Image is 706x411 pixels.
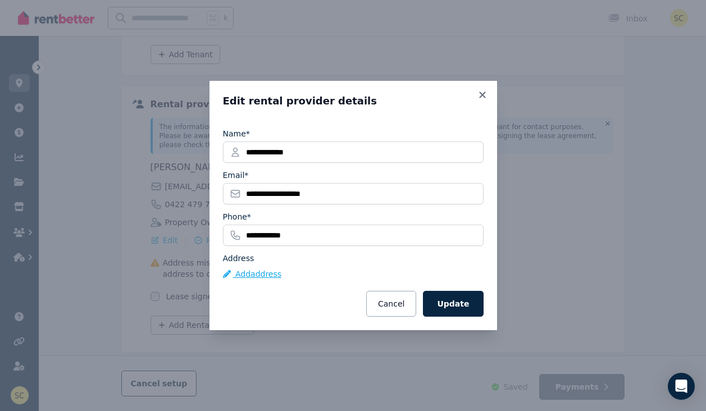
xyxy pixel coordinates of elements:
[423,291,483,317] button: Update
[668,373,695,400] div: Open Intercom Messenger
[223,170,249,181] label: Email*
[223,94,484,108] h3: Edit rental provider details
[223,211,251,222] label: Phone*
[366,291,416,317] button: Cancel
[223,253,254,264] label: Address
[223,268,282,280] button: Addaddress
[223,128,250,139] label: Name*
